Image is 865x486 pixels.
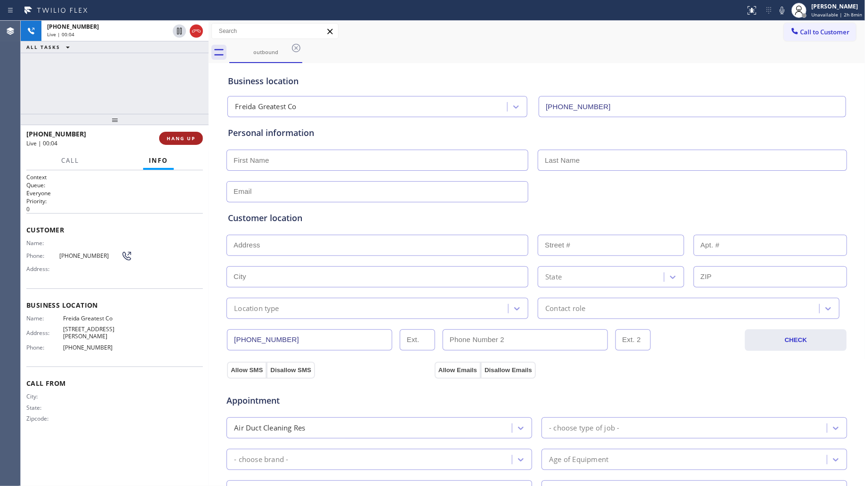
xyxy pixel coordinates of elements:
span: Business location [26,301,203,310]
span: Address: [26,265,63,272]
div: Business location [228,75,846,88]
input: Ext. 2 [615,329,651,351]
button: Call to Customer [784,23,856,41]
span: Info [149,156,168,165]
span: [PHONE_NUMBER] [47,23,99,31]
span: Live | 00:04 [47,31,74,38]
span: Customer [26,225,203,234]
input: Email [226,181,528,202]
span: Call From [26,379,203,388]
span: Live | 00:04 [26,139,57,147]
button: CHECK [745,329,847,351]
button: Disallow Emails [481,362,536,379]
div: Air Duct Cleaning Res [234,422,305,433]
p: Everyone [26,189,203,197]
span: Phone: [26,344,63,351]
h2: Queue: [26,181,203,189]
p: 0 [26,205,203,213]
input: Phone Number 2 [443,329,608,351]
span: Unavailable | 2h 8min [811,11,862,18]
span: City: [26,393,63,400]
span: Phone: [26,252,59,259]
span: [PHONE_NUMBER] [26,129,86,138]
button: Call [56,151,85,170]
input: Search [212,24,338,39]
button: Hold Customer [173,24,186,38]
h2: Priority: [26,197,203,205]
input: Address [226,235,528,256]
input: Phone Number [539,96,846,117]
div: outbound [230,48,301,56]
span: Name: [26,315,63,322]
div: Location type [234,303,279,314]
span: Call [61,156,79,165]
div: Personal information [228,127,846,139]
input: City [226,266,528,287]
div: - choose type of job - [549,422,619,433]
button: HANG UP [159,132,203,145]
div: [PERSON_NAME] [811,2,862,10]
span: [PHONE_NUMBER] [59,252,121,259]
span: [PHONE_NUMBER] [63,344,132,351]
div: Age of Equipment [549,454,608,465]
input: Ext. [400,329,435,351]
div: Contact role [545,303,585,314]
button: Info [143,151,174,170]
span: Name: [26,239,63,247]
input: Apt. # [694,235,848,256]
span: ALL TASKS [26,44,60,50]
span: Zipcode: [26,415,63,422]
span: HANG UP [167,135,195,142]
input: Street # [538,235,684,256]
span: Freida Greatest Co [63,315,132,322]
button: Mute [776,4,789,17]
input: First Name [226,150,528,171]
div: Freida Greatest Co [235,102,297,112]
button: Hang up [190,24,203,38]
span: [STREET_ADDRESS][PERSON_NAME] [63,326,132,340]
div: - choose brand - [234,454,288,465]
span: Call to Customer [800,28,850,36]
div: Customer location [228,212,846,224]
button: Disallow SMS [267,362,315,379]
span: Appointment [226,394,432,407]
button: ALL TASKS [21,41,79,53]
button: Allow Emails [435,362,481,379]
h1: Context [26,173,203,181]
span: Address: [26,329,63,336]
button: Allow SMS [227,362,267,379]
div: State [545,271,562,282]
span: State: [26,404,63,411]
input: Phone Number [227,329,392,351]
input: ZIP [694,266,848,287]
input: Last Name [538,150,847,171]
